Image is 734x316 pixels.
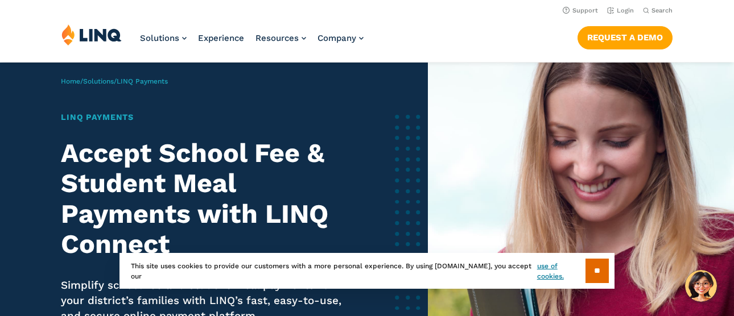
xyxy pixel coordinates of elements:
[607,7,634,14] a: Login
[255,33,299,43] span: Resources
[61,77,168,85] span: / /
[537,261,585,281] a: use of cookies.
[140,33,179,43] span: Solutions
[61,111,350,123] h1: LINQ Payments
[643,6,673,15] button: Open Search Bar
[119,253,615,289] div: This site uses cookies to provide our customers with a more personal experience. By using [DOMAIN...
[61,77,80,85] a: Home
[317,33,364,43] a: Company
[61,24,122,45] img: LINQ | K‑12 Software
[255,33,306,43] a: Resources
[83,77,114,85] a: Solutions
[651,7,673,14] span: Search
[61,138,350,260] h2: Accept School Fee & Student Meal Payments with LINQ Connect
[317,33,356,43] span: Company
[117,77,168,85] span: LINQ Payments
[140,33,187,43] a: Solutions
[685,270,717,302] button: Hello, have a question? Let’s chat.
[578,26,673,49] a: Request a Demo
[198,33,244,43] a: Experience
[140,24,364,61] nav: Primary Navigation
[578,24,673,49] nav: Button Navigation
[563,7,598,14] a: Support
